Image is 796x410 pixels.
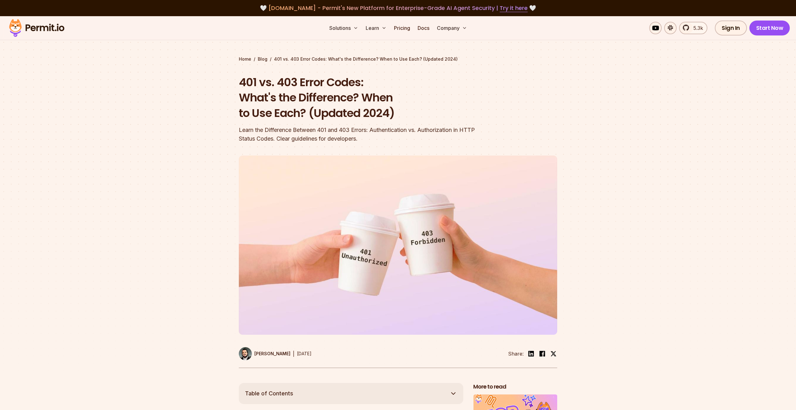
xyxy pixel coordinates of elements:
[415,22,432,34] a: Docs
[473,383,557,391] h2: More to read
[239,75,478,121] h1: 401 vs. 403 Error Codes: What's the Difference? When to Use Each? (Updated 2024)
[239,126,478,143] div: Learn the Difference Between 401 and 403 Errors: Authentication vs. Authorization in HTTP Status ...
[500,4,528,12] a: Try it here
[6,17,67,39] img: Permit logo
[690,24,703,32] span: 5.3k
[749,21,790,35] a: Start Now
[434,22,470,34] button: Company
[293,350,294,357] div: |
[258,56,267,62] a: Blog
[527,350,535,357] img: linkedin
[239,56,251,62] a: Home
[327,22,361,34] button: Solutions
[268,4,528,12] span: [DOMAIN_NAME] - Permit's New Platform for Enterprise-Grade AI Agent Security |
[679,22,707,34] a: 5.3k
[239,347,252,360] img: Gabriel L. Manor
[550,351,557,357] img: twitter
[391,22,413,34] a: Pricing
[539,350,546,357] img: facebook
[15,4,781,12] div: 🤍 🤍
[254,351,290,357] p: [PERSON_NAME]
[239,56,557,62] div: / /
[245,389,293,398] span: Table of Contents
[239,156,557,335] img: 401 vs. 403 Error Codes: What's the Difference? When to Use Each? (Updated 2024)
[239,383,463,404] button: Table of Contents
[508,350,524,357] li: Share:
[715,21,747,35] a: Sign In
[297,351,312,356] time: [DATE]
[363,22,389,34] button: Learn
[239,347,290,360] a: [PERSON_NAME]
